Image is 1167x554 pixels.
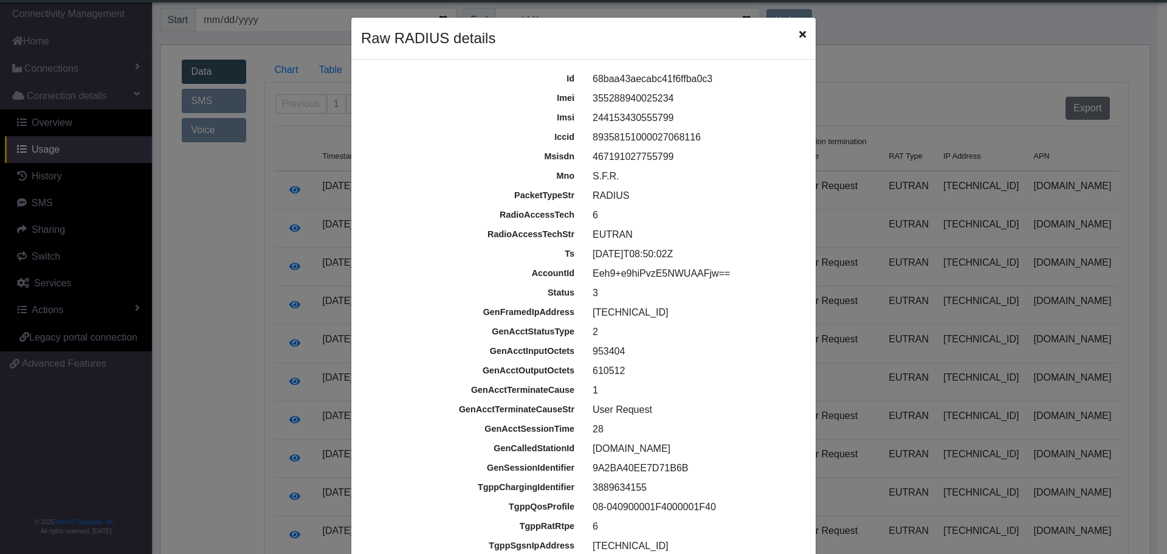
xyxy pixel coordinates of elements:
[357,228,583,241] div: radioAccessTechStr
[357,500,583,514] div: tgppQosProfile
[583,208,810,223] div: 6
[357,403,583,417] div: genAcctTerminateCauseStr
[583,111,810,125] div: 244153430555799
[357,520,583,533] div: tgppRatRtpe
[357,267,583,280] div: accountId
[357,384,583,397] div: genAcctTerminateCause
[583,325,810,339] div: 2
[357,306,583,319] div: genFramedIpAddress
[583,539,810,553] div: [TECHNICAL_ID]
[583,480,810,495] div: 3889634155
[357,131,583,144] div: iccid
[357,150,583,164] div: msisdn
[357,539,583,553] div: tgppSgsnIpAddress
[583,519,810,534] div: 6
[357,72,583,86] div: id
[583,403,810,417] div: User Request
[357,462,583,475] div: genSessionIdentifier
[583,247,810,261] div: [DATE]T08:50:02Z
[357,423,583,436] div: genAcctSessionTime
[583,130,810,145] div: 89358151000027068116
[583,286,810,300] div: 3
[361,27,495,49] h4: Raw RADIUS details
[583,150,810,164] div: 467191027755799
[799,27,806,42] span: Close
[357,189,583,203] div: packetTypeStr
[357,481,583,494] div: tgppChargingIdentifier
[583,383,810,398] div: 1
[357,111,583,125] div: imsi
[583,422,810,437] div: 28
[583,189,810,203] div: RADIUS
[583,441,810,456] div: [DOMAIN_NAME]
[583,169,810,184] div: S.F.R.
[357,248,583,261] div: ts
[583,227,810,242] div: EUTRAN
[357,442,583,455] div: genCalledStationId
[583,364,810,378] div: 610512
[583,72,810,86] div: 68baa43aecabc41f6ffba0c3
[583,305,810,320] div: [TECHNICAL_ID]
[357,364,583,378] div: genAcctOutputOctets
[583,461,810,476] div: 9A2BA40EE7D71B6B
[583,91,810,106] div: 355288940025234
[357,92,583,105] div: imei
[357,170,583,183] div: mno
[583,266,810,281] div: Eeh9+e9hiPvzE5NWUAAFjw==
[583,344,810,359] div: 953404
[583,500,810,514] div: 08-040900001F4000001F40
[357,209,583,222] div: radioAccessTech
[357,345,583,358] div: genAcctInputOctets
[357,325,583,339] div: genAcctStatusType
[357,286,583,300] div: status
